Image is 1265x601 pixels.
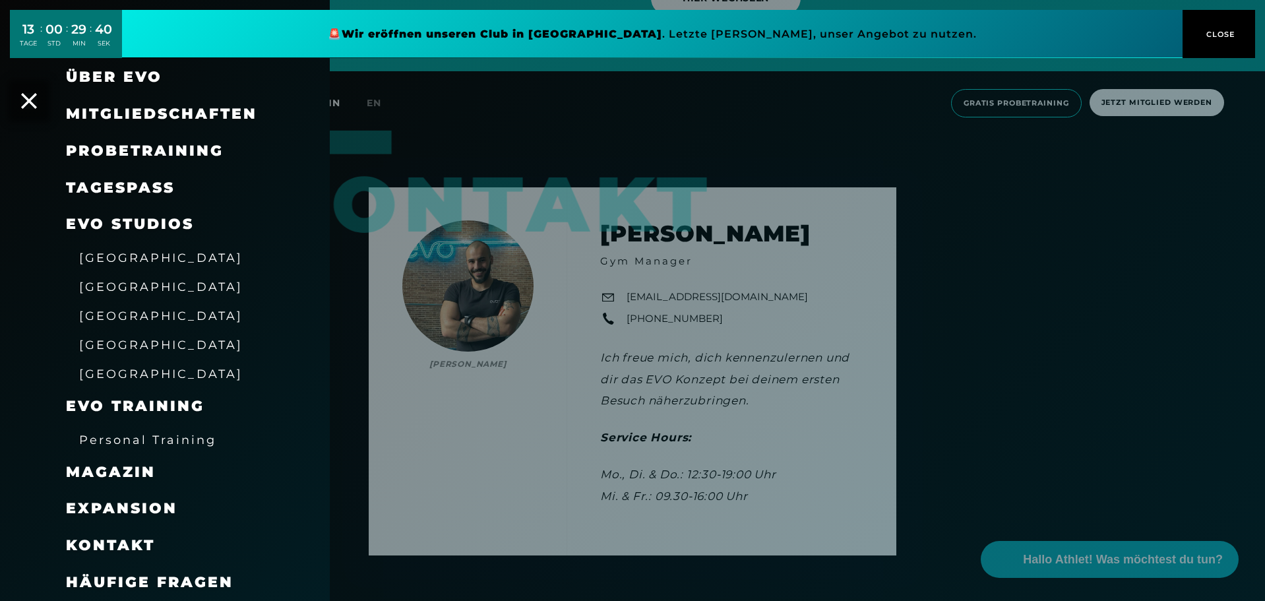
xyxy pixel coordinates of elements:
div: 29 [71,20,86,39]
a: Mitgliedschaften [66,105,257,123]
span: CLOSE [1203,28,1235,40]
div: : [90,21,92,56]
div: TAGE [20,39,37,48]
div: 13 [20,20,37,39]
div: : [40,21,42,56]
span: Über EVO [66,68,162,86]
div: SEK [95,39,112,48]
div: : [66,21,68,56]
div: 40 [95,20,112,39]
button: CLOSE [1183,10,1255,58]
div: MIN [71,39,86,48]
div: STD [46,39,63,48]
div: 00 [46,20,63,39]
